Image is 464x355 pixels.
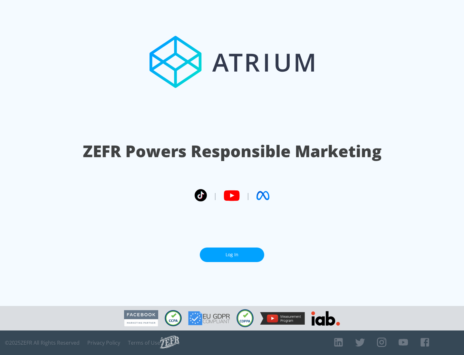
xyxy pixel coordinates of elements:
img: IAB [311,311,340,326]
img: Facebook Marketing Partner [124,310,158,327]
a: Terms of Use [128,340,160,346]
span: | [213,191,217,200]
img: CCPA Compliant [165,310,182,326]
img: COPPA Compliant [237,309,254,327]
a: Privacy Policy [87,340,120,346]
span: © 2025 ZEFR All Rights Reserved [5,340,80,346]
span: | [246,191,250,200]
img: GDPR Compliant [188,311,230,325]
img: YouTube Measurement Program [260,312,305,325]
h1: ZEFR Powers Responsible Marketing [83,140,382,162]
a: Log In [200,248,264,262]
